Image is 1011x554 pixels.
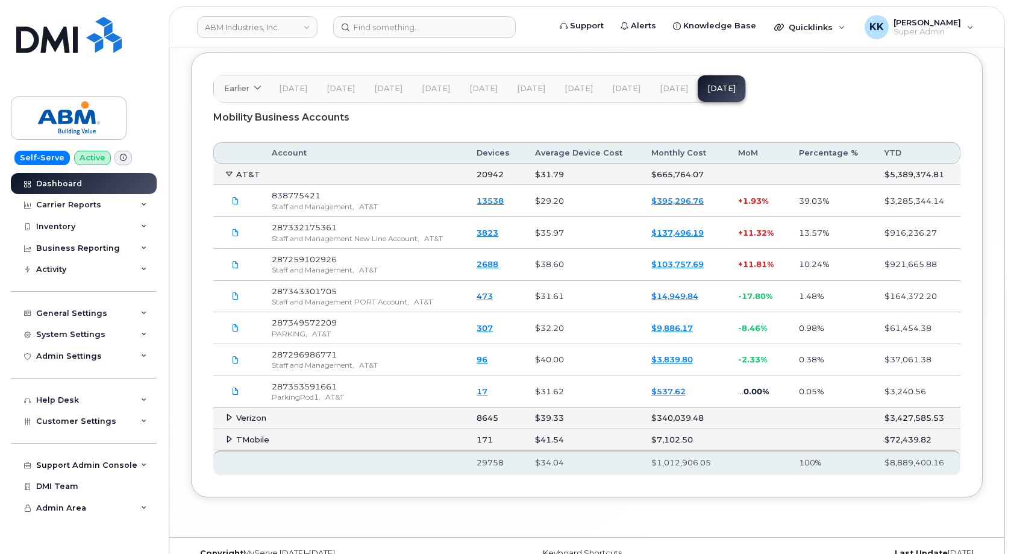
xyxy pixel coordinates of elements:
a: ABM.287296986771_20250909_F.pdf [224,349,247,370]
th: 100% [788,450,874,474]
span: -2.33% [738,354,767,364]
a: $537.62 [651,386,686,396]
a: $103,757.69 [651,259,704,269]
span: Quicklinks [789,22,833,32]
th: YTD [874,142,960,164]
td: 39.03% [788,185,874,217]
a: $137,496.19 [651,228,704,238]
span: [DATE] [660,84,688,93]
td: 0.05% [788,376,874,408]
a: 13538 [477,196,504,206]
a: Alerts [612,14,665,38]
span: 11.32% [743,228,774,238]
span: -8.46% [738,323,767,333]
div: Mobility Business Accounts [213,102,960,133]
a: $395,296.76 [651,196,704,206]
span: Knowledge Base [683,20,756,32]
th: $8,889,400.16 [874,450,960,474]
a: $14,949.84 [651,291,698,301]
span: Staff and Management PORT Account, [272,297,409,306]
span: [DATE] [517,84,545,93]
td: $3,285,344.14 [874,185,960,217]
a: 307 [477,323,493,333]
td: $37,061.38 [874,344,960,376]
span: [DATE] [327,84,355,93]
span: Staff and Management, [272,360,354,370]
span: [DATE] [612,84,640,93]
th: Devices [466,142,524,164]
span: Staff and Management New Line Account, [272,234,419,243]
td: 1.48% [788,281,874,313]
td: 13.57% [788,217,874,249]
a: Knowledge Base [665,14,765,38]
a: Earlier [214,75,269,102]
span: AT&T [312,329,331,338]
td: 10.24% [788,249,874,281]
span: + [738,259,743,269]
th: $1,012,906.05 [640,450,727,474]
td: $164,372.20 [874,281,960,313]
th: Average Device Cost [524,142,640,164]
td: 0.38% [788,344,874,376]
td: $35.97 [524,217,640,249]
span: PARKING, [272,329,307,338]
a: 287353591661_20250930_F.pdf [224,381,247,402]
td: $61,454.38 [874,312,960,344]
th: $34.04 [524,450,640,474]
td: 20942 [466,164,524,186]
span: [DATE] [422,84,450,93]
span: 0.00% [743,386,769,396]
span: [PERSON_NAME] [894,17,961,27]
span: TMobile [236,435,269,444]
a: 287332175361_20250930_F.pdf [224,222,247,243]
th: Monthly Cost [640,142,727,164]
span: AT&T [359,360,378,370]
span: Earlier [224,83,249,94]
a: Support [551,14,612,38]
td: $921,665.88 [874,249,960,281]
span: 287343301705 [272,286,337,296]
a: ABM Industries, Inc. [197,16,318,38]
span: Support [570,20,604,32]
span: 11.81% [743,259,774,269]
a: 473 [477,291,493,301]
span: [DATE] [469,84,498,93]
td: $7,102.50 [640,429,727,451]
a: 3823 [477,228,498,238]
span: AT&T [414,297,433,306]
td: 171 [466,429,524,451]
a: $9,886.17 [651,323,693,333]
span: 287353591661 [272,382,337,391]
a: 96 [477,354,487,364]
span: 838775421 [272,190,321,200]
span: Staff and Management, [272,265,354,274]
span: Verizon [236,413,266,423]
div: Quicklinks [766,15,854,39]
td: $31.62 [524,376,640,408]
span: AT&T [359,265,378,274]
span: 287296986771 [272,350,337,359]
span: ParkingPod1, [272,392,321,401]
span: AT&T [236,169,260,179]
td: $72,439.82 [874,429,960,451]
span: Staff and Management, [272,202,354,211]
span: 287349572209 [272,318,337,327]
th: Percentage % [788,142,874,164]
input: Find something... [333,16,516,38]
span: [DATE] [279,84,307,93]
span: ... [738,386,743,396]
span: -17.80% [738,291,772,301]
span: 1.93% [743,196,768,206]
span: AT&T [424,234,443,243]
span: AT&T [359,202,378,211]
td: $41.54 [524,429,640,451]
td: 8645 [466,408,524,429]
td: $3,427,585.53 [874,408,960,429]
td: $40.00 [524,344,640,376]
th: MoM [727,142,788,164]
td: $916,236.27 [874,217,960,249]
span: Alerts [631,20,656,32]
td: 0.98% [788,312,874,344]
span: [DATE] [565,84,593,93]
a: 287259102926_20250930_F.pdf [224,254,247,275]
